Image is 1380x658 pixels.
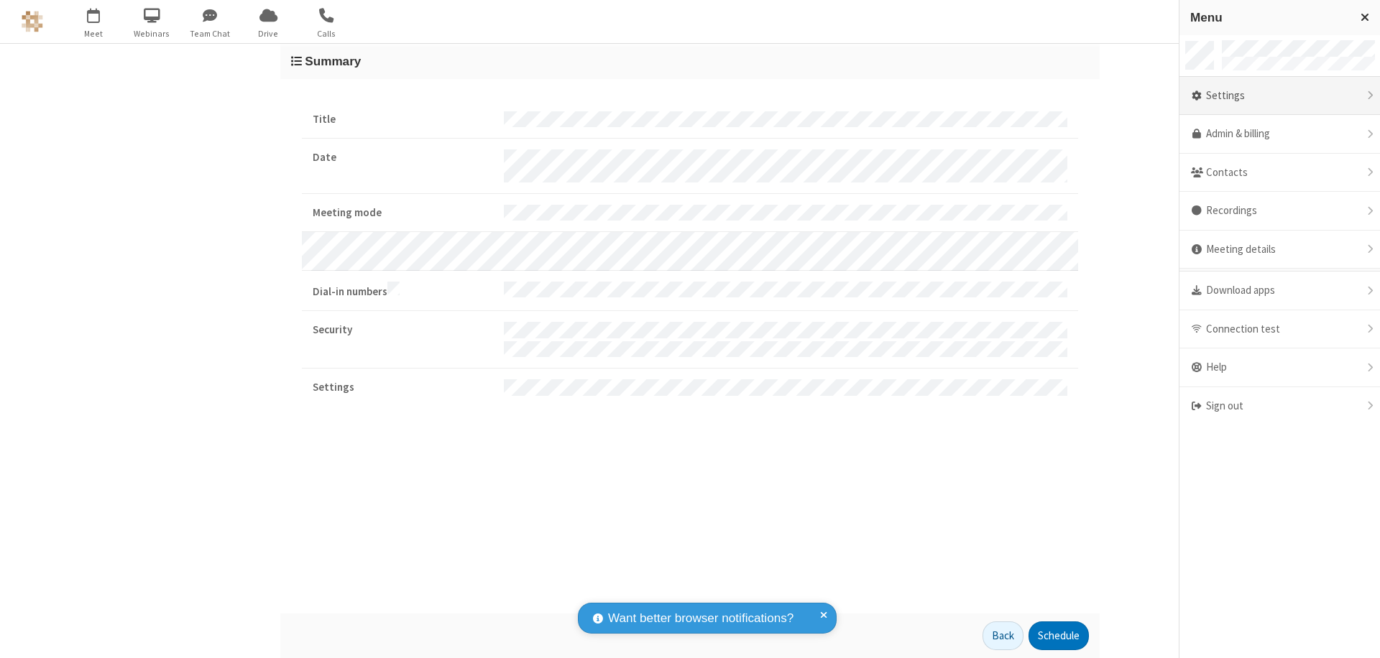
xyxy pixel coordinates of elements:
[313,149,493,166] strong: Date
[313,111,493,128] strong: Title
[1179,310,1380,349] div: Connection test
[1179,231,1380,269] div: Meeting details
[22,11,43,32] img: QA Selenium DO NOT DELETE OR CHANGE
[313,322,493,338] strong: Security
[1179,154,1380,193] div: Contacts
[313,379,493,396] strong: Settings
[1190,11,1348,24] h3: Menu
[300,27,354,40] span: Calls
[1179,77,1380,116] div: Settings
[1029,621,1089,650] button: Schedule
[241,27,295,40] span: Drive
[305,54,361,68] span: Summary
[608,609,793,628] span: Want better browser notifications?
[183,27,237,40] span: Team Chat
[1179,387,1380,425] div: Sign out
[1179,192,1380,231] div: Recordings
[1179,272,1380,310] div: Download apps
[313,205,493,221] strong: Meeting mode
[313,282,493,300] strong: Dial-in numbers
[67,27,121,40] span: Meet
[1179,115,1380,154] a: Admin & billing
[1179,348,1380,387] div: Help
[983,621,1023,650] button: Back
[125,27,179,40] span: Webinars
